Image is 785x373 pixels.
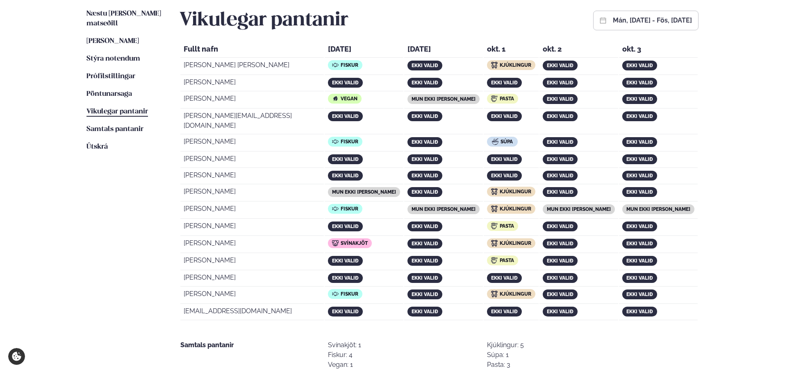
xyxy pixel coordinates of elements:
[626,309,653,314] span: ekki valið
[180,341,234,349] strong: Samtals pantanir
[86,124,143,134] a: Samtals pantanir
[180,254,324,270] td: [PERSON_NAME]
[412,275,438,281] span: ekki valið
[487,340,524,350] div: Kjúklingur: 5
[491,62,498,68] img: icon img
[492,138,498,145] img: icon img
[626,258,653,264] span: ekki valið
[491,156,518,162] span: ekki valið
[180,219,324,236] td: [PERSON_NAME]
[341,139,358,145] span: Fiskur
[412,173,438,179] span: ekki valið
[86,10,161,27] span: Næstu [PERSON_NAME] matseðill
[500,206,531,212] span: Kjúklingur
[86,90,132,97] span: Pöntunarsaga
[332,113,359,119] span: ekki valið
[626,113,653,119] span: ekki valið
[500,223,514,229] span: Pasta
[626,173,653,179] span: ekki valið
[332,275,359,281] span: ekki valið
[491,206,498,212] img: icon img
[491,223,498,229] img: icon img
[86,55,140,62] span: Stýra notendum
[412,96,476,102] span: mun ekki [PERSON_NAME]
[180,169,324,184] td: [PERSON_NAME]
[487,360,524,370] div: Pasta: 3
[341,291,358,297] span: Fiskur
[412,292,438,297] span: ekki valið
[86,142,108,152] a: Útskrá
[547,63,573,68] span: ekki valið
[491,173,518,179] span: ekki valið
[412,258,438,264] span: ekki valið
[332,309,359,314] span: ekki valið
[547,139,573,145] span: ekki valið
[491,95,498,102] img: icon img
[491,188,498,195] img: icon img
[180,109,324,134] td: [PERSON_NAME][EMAIL_ADDRESS][DOMAIN_NAME]
[86,107,148,117] a: Vikulegar pantanir
[86,89,132,99] a: Pöntunarsaga
[180,59,324,75] td: [PERSON_NAME] [PERSON_NAME]
[332,224,359,229] span: ekki valið
[332,206,339,212] img: icon img
[180,152,324,168] td: [PERSON_NAME]
[626,156,653,162] span: ekki valið
[180,185,324,201] td: [PERSON_NAME]
[547,156,573,162] span: ekki valið
[180,9,348,32] h2: Vikulegar pantanir
[547,309,573,314] span: ekki valið
[547,80,573,86] span: ekki valið
[500,258,514,263] span: Pasta
[547,206,611,212] span: mun ekki [PERSON_NAME]
[341,206,358,212] span: Fiskur
[412,241,438,246] span: ekki valið
[547,189,573,195] span: ekki valið
[491,240,498,246] img: icon img
[500,96,514,102] span: Pasta
[332,80,359,86] span: ekki valið
[180,237,324,253] td: [PERSON_NAME]
[487,350,524,360] div: Súpa: 1
[547,113,573,119] span: ekki valið
[341,62,358,68] span: Fiskur
[341,240,368,246] span: Svínakjöt
[501,139,513,145] span: Súpa
[547,275,573,281] span: ekki valið
[626,292,653,297] span: ekki valið
[332,189,396,195] span: mun ekki [PERSON_NAME]
[500,62,531,68] span: Kjúklingur
[412,113,438,119] span: ekki valið
[412,189,438,195] span: ekki valið
[412,224,438,229] span: ekki valið
[332,138,339,145] img: icon img
[328,340,361,350] div: Svínakjöt: 1
[626,139,653,145] span: ekki valið
[500,291,531,297] span: Kjúklingur
[626,63,653,68] span: ekki valið
[86,108,148,115] span: Vikulegar pantanir
[332,240,339,246] img: icon img
[412,206,476,212] span: mun ekki [PERSON_NAME]
[626,206,690,212] span: mun ekki [PERSON_NAME]
[491,275,518,281] span: ekki valið
[626,189,653,195] span: ekki valið
[619,43,698,58] th: okt. 3
[626,224,653,229] span: ekki valið
[8,348,25,365] a: Cookie settings
[491,257,498,264] img: icon img
[539,43,618,58] th: okt. 2
[491,80,518,86] span: ekki valið
[332,173,359,179] span: ekki valið
[491,113,518,119] span: ekki valið
[500,189,531,194] span: Kjúklingur
[180,271,324,287] td: [PERSON_NAME]
[404,43,483,58] th: [DATE]
[626,96,653,102] span: ekki valið
[328,360,361,370] div: Vegan: 1
[86,72,135,81] a: Prófílstillingar
[86,36,139,46] a: [PERSON_NAME]
[412,139,438,145] span: ekki valið
[626,80,653,86] span: ekki valið
[412,309,438,314] span: ekki valið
